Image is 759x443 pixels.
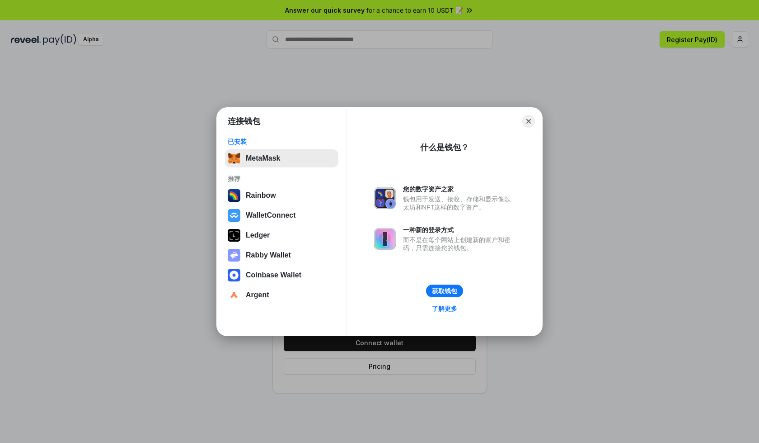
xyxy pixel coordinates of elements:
[228,175,336,183] div: 推荐
[228,116,260,127] h1: 连接钱包
[246,211,296,219] div: WalletConnect
[228,269,240,281] img: svg+xml,%3Csvg%20width%3D%2228%22%20height%3D%2228%22%20viewBox%3D%220%200%2028%2028%22%20fill%3D...
[228,289,240,301] img: svg+xml,%3Csvg%20width%3D%2228%22%20height%3D%2228%22%20viewBox%3D%220%200%2028%2028%22%20fill%3D...
[403,236,515,252] div: 而不是在每个网站上创建新的账户和密码，只需连接您的钱包。
[246,231,270,239] div: Ledger
[374,187,396,209] img: svg+xml,%3Csvg%20xmlns%3D%22http%3A%2F%2Fwww.w3.org%2F2000%2Fsvg%22%20fill%3D%22none%22%20viewBox...
[246,154,280,162] div: MetaMask
[420,142,469,153] div: 什么是钱包？
[228,209,240,222] img: svg+xml,%3Csvg%20width%3D%2228%22%20height%3D%2228%22%20viewBox%3D%220%200%2028%2028%22%20fill%3D...
[228,229,240,242] img: svg+xml,%3Csvg%20xmlns%3D%22http%3A%2F%2Fwww.w3.org%2F2000%2Fsvg%22%20width%3D%2228%22%20height%3...
[432,287,457,295] div: 获取钱包
[225,266,338,284] button: Coinbase Wallet
[228,189,240,202] img: svg+xml,%3Csvg%20width%3D%22120%22%20height%3D%22120%22%20viewBox%3D%220%200%20120%20120%22%20fil...
[228,138,336,146] div: 已安装
[403,195,515,211] div: 钱包用于发送、接收、存储和显示像以太坊和NFT这样的数字资产。
[522,115,535,128] button: Close
[228,249,240,262] img: svg+xml,%3Csvg%20xmlns%3D%22http%3A%2F%2Fwww.w3.org%2F2000%2Fsvg%22%20fill%3D%22none%22%20viewBox...
[432,305,457,313] div: 了解更多
[228,152,240,165] img: svg+xml,%3Csvg%20fill%3D%22none%22%20height%3D%2233%22%20viewBox%3D%220%200%2035%2033%22%20width%...
[246,271,301,279] div: Coinbase Wallet
[225,186,338,205] button: Rainbow
[426,303,463,314] a: 了解更多
[426,285,463,297] button: 获取钱包
[374,228,396,250] img: svg+xml,%3Csvg%20xmlns%3D%22http%3A%2F%2Fwww.w3.org%2F2000%2Fsvg%22%20fill%3D%22none%22%20viewBox...
[403,185,515,193] div: 您的数字资产之家
[225,286,338,304] button: Argent
[225,226,338,244] button: Ledger
[225,246,338,264] button: Rabby Wallet
[225,206,338,224] button: WalletConnect
[246,191,276,200] div: Rainbow
[246,251,291,259] div: Rabby Wallet
[403,226,515,234] div: 一种新的登录方式
[246,291,269,299] div: Argent
[225,149,338,167] button: MetaMask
